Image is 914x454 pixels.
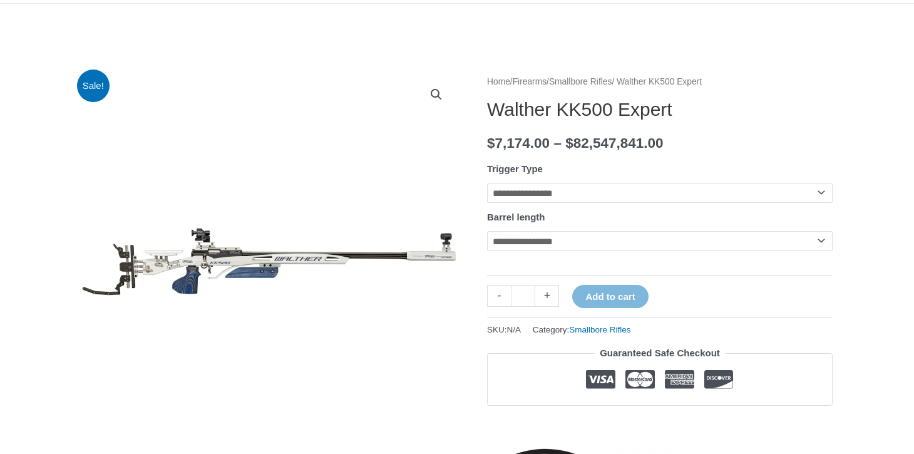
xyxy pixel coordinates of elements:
[487,163,543,174] label: Trigger Type
[569,325,630,334] a: Smallbore Rifles
[425,83,448,106] a: View full-screen image gallery
[77,70,110,103] span: Sale!
[487,322,521,338] span: SKU:
[487,98,833,121] h1: Walther KK500 Expert
[572,285,648,308] button: Add to cart
[535,285,559,307] a: +
[487,135,495,151] span: $
[487,212,545,222] label: Barrel length
[549,77,612,86] a: Smallbore Rifles
[565,135,663,151] bdi: 82,547,841.00
[487,415,833,430] iframe: Customer reviews powered by Trustpilot
[487,135,550,151] bdi: 7,174.00
[487,74,833,90] nav: Breadcrumb
[511,285,535,307] input: Product quantity
[487,77,510,86] a: Home
[487,285,511,307] a: -
[595,344,725,362] legend: Guaranteed Safe Checkout
[507,325,521,334] span: N/A
[533,322,631,338] span: Category:
[565,135,573,151] span: $
[553,135,562,151] span: –
[513,77,547,86] a: Firearms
